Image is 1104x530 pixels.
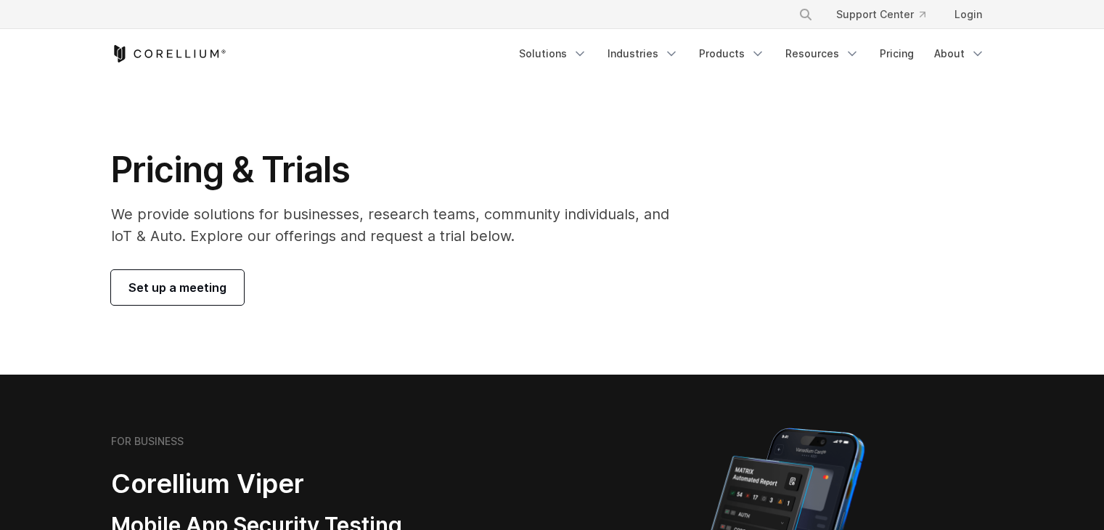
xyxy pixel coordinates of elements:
a: Support Center [825,1,937,28]
a: Industries [599,41,687,67]
a: Login [943,1,994,28]
h1: Pricing & Trials [111,148,690,192]
span: Set up a meeting [128,279,226,296]
a: Solutions [510,41,596,67]
a: Set up a meeting [111,270,244,305]
div: Navigation Menu [510,41,994,67]
a: Resources [777,41,868,67]
a: About [925,41,994,67]
div: Navigation Menu [781,1,994,28]
p: We provide solutions for businesses, research teams, community individuals, and IoT & Auto. Explo... [111,203,690,247]
h2: Corellium Viper [111,468,483,500]
a: Corellium Home [111,45,226,62]
a: Pricing [871,41,923,67]
button: Search [793,1,819,28]
h6: FOR BUSINESS [111,435,184,448]
a: Products [690,41,774,67]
